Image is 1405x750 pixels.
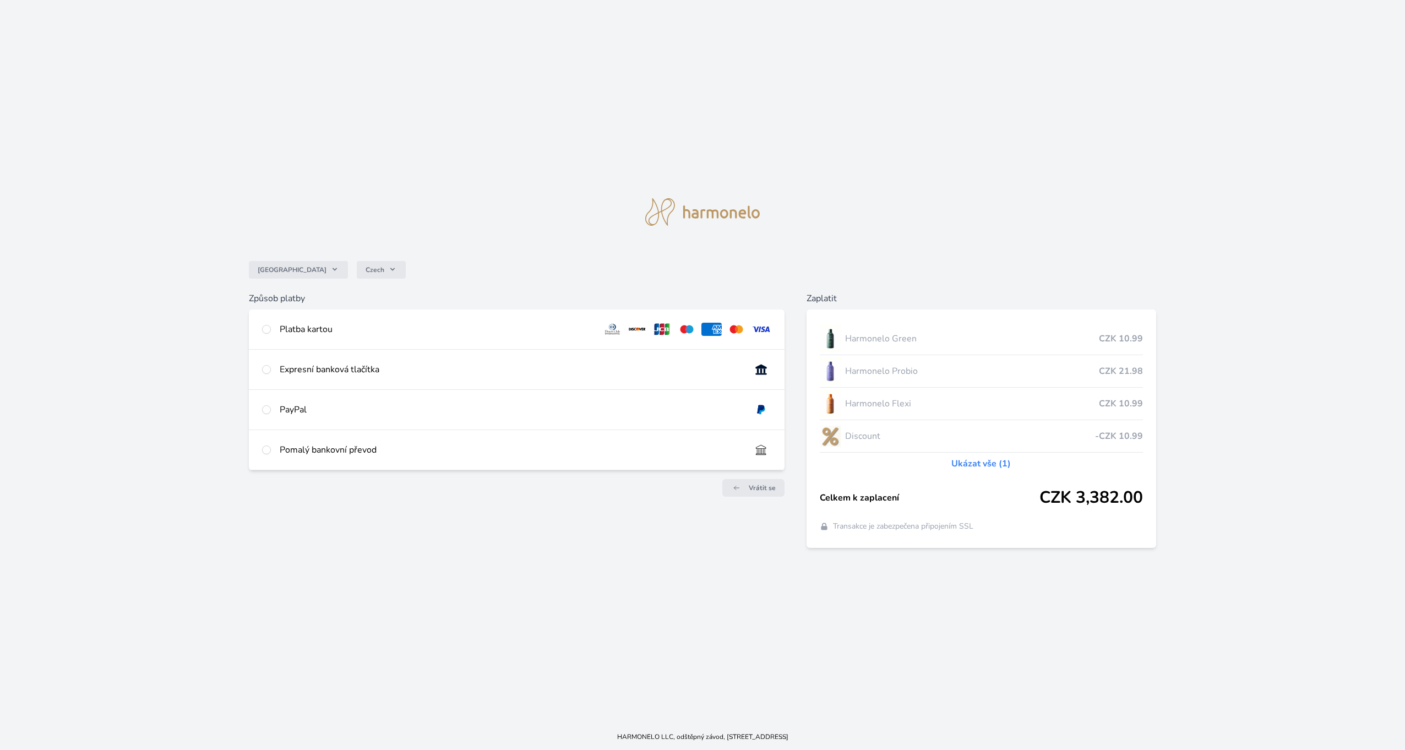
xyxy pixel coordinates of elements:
[1095,430,1143,443] span: -CZK 10.99
[951,457,1011,470] a: Ukázat vše (1)
[820,422,841,450] img: discount-lo.png
[726,323,747,336] img: mc.svg
[820,357,841,385] img: CLEAN_PROBIO_se_stinem_x-lo.jpg
[833,521,973,532] span: Transakce je zabezpečena připojením SSL
[357,261,406,279] button: Czech
[722,479,785,497] a: Vrátit se
[845,332,1099,345] span: Harmonelo Green
[602,323,623,336] img: diners.svg
[280,443,742,456] div: Pomalý bankovní převod
[249,292,785,305] h6: Způsob platby
[751,323,771,336] img: visa.svg
[627,323,647,336] img: discover.svg
[652,323,672,336] img: jcb.svg
[820,491,1039,504] span: Celkem k zaplacení
[751,403,771,416] img: paypal.svg
[249,261,348,279] button: [GEOGRAPHIC_DATA]
[280,363,742,376] div: Expresní banková tlačítka
[820,325,841,352] img: CLEAN_GREEN_se_stinem_x-lo.jpg
[366,265,384,274] span: Czech
[845,430,1095,443] span: Discount
[701,323,722,336] img: amex.svg
[749,483,776,492] span: Vrátit se
[1099,332,1143,345] span: CZK 10.99
[280,403,742,416] div: PayPal
[845,397,1099,410] span: Harmonelo Flexi
[645,198,760,226] img: logo.svg
[751,443,771,456] img: bankTransfer_IBAN.svg
[845,365,1099,378] span: Harmonelo Probio
[1099,365,1143,378] span: CZK 21.98
[280,323,593,336] div: Platba kartou
[820,390,841,417] img: CLEAN_FLEXI_se_stinem_x-hi_(1)-lo.jpg
[751,363,771,376] img: onlineBanking_CZ.svg
[1039,488,1143,508] span: CZK 3,382.00
[258,265,326,274] span: [GEOGRAPHIC_DATA]
[677,323,697,336] img: maestro.svg
[1099,397,1143,410] span: CZK 10.99
[807,292,1156,305] h6: Zaplatit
